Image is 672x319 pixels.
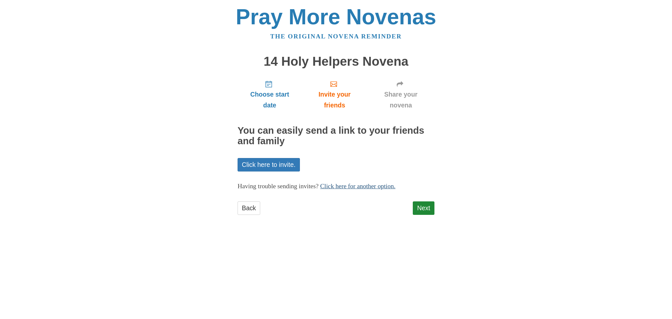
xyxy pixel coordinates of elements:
[238,183,319,190] span: Having trouble sending invites?
[320,183,396,190] a: Click here for another option.
[308,89,361,111] span: Invite your friends
[302,75,367,114] a: Invite your friends
[238,75,302,114] a: Choose start date
[236,5,436,29] a: Pray More Novenas
[238,125,434,147] h2: You can easily send a link to your friends and family
[270,33,402,40] a: The original novena reminder
[367,75,434,114] a: Share your novena
[238,55,434,69] h1: 14 Holy Helpers Novena
[374,89,428,111] span: Share your novena
[238,158,300,171] a: Click here to invite.
[238,201,260,215] a: Back
[413,201,434,215] a: Next
[244,89,295,111] span: Choose start date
